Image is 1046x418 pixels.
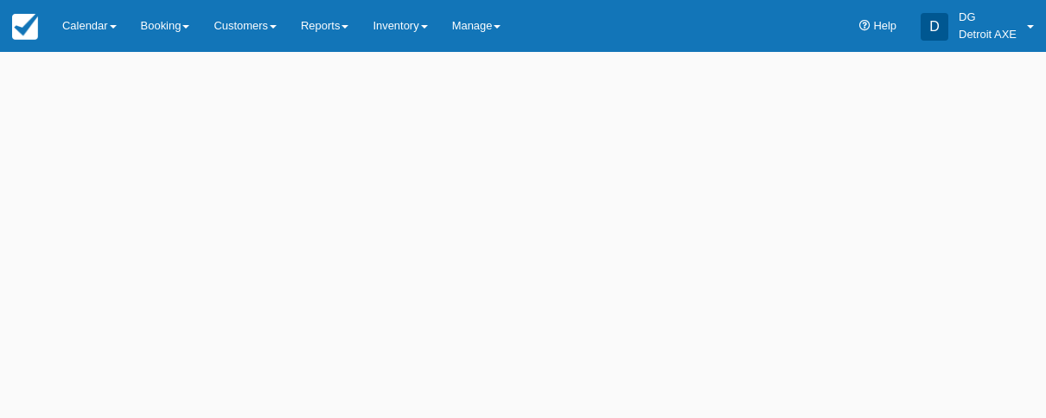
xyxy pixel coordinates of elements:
p: DG [959,9,1017,26]
i: Help [859,21,871,32]
img: checkfront-main-nav-mini-logo.png [12,14,38,40]
p: Detroit AXE [959,26,1017,43]
span: Help [873,19,896,32]
div: D [921,13,948,41]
